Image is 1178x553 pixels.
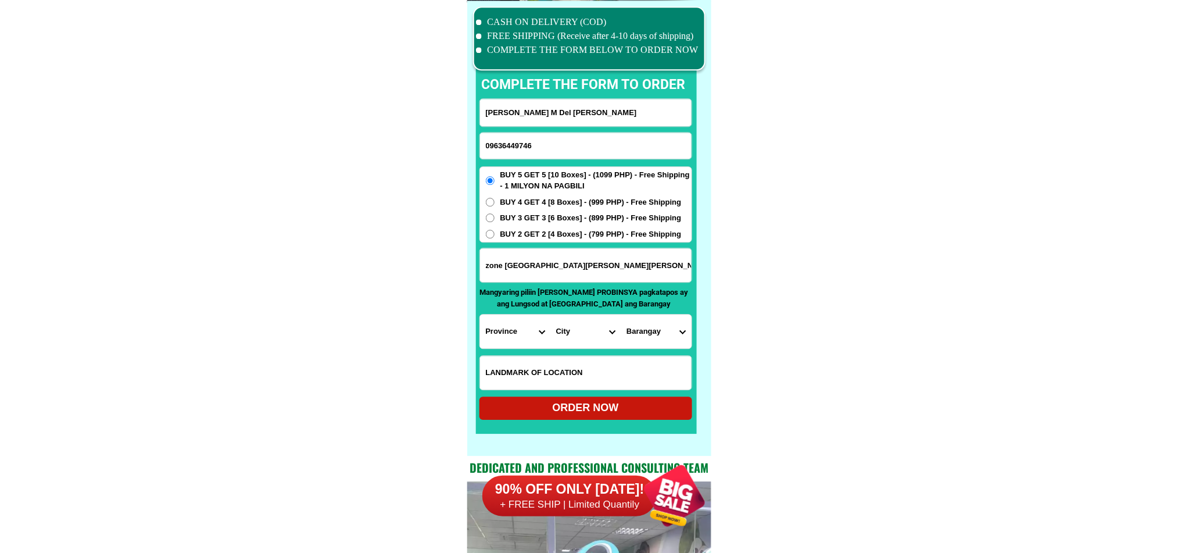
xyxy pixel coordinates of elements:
li: FREE SHIPPING (Receive after 4-10 days of shipping) [476,29,699,43]
h2: Dedicated and professional consulting team [467,459,711,476]
input: Input full_name [480,99,692,126]
li: COMPLETE THE FORM BELOW TO ORDER NOW [476,43,699,57]
span: BUY 5 GET 5 [10 Boxes] - (1099 PHP) - Free Shipping - 1 MILYON NA PAGBILI [500,169,692,192]
h6: + FREE SHIP | Limited Quantily [482,498,657,511]
span: BUY 4 GET 4 [8 Boxes] - (999 PHP) - Free Shipping [500,197,682,208]
input: BUY 3 GET 3 [6 Boxes] - (899 PHP) - Free Shipping [486,213,495,222]
span: BUY 3 GET 3 [6 Boxes] - (899 PHP) - Free Shipping [500,212,682,224]
select: Select province [480,315,550,348]
input: Input phone_number [480,133,692,159]
p: Mangyaring piliin [PERSON_NAME] PROBINSYA pagkatapos ay ang Lungsod at [GEOGRAPHIC_DATA] ang Bara... [479,287,689,309]
input: BUY 4 GET 4 [8 Boxes] - (999 PHP) - Free Shipping [486,198,495,206]
div: ORDER NOW [479,400,692,416]
input: BUY 2 GET 2 [4 Boxes] - (799 PHP) - Free Shipping [486,230,495,238]
span: BUY 2 GET 2 [4 Boxes] - (799 PHP) - Free Shipping [500,229,682,240]
h6: 90% OFF ONLY [DATE]! [482,481,657,498]
p: complete the form to order [470,75,697,95]
input: BUY 5 GET 5 [10 Boxes] - (1099 PHP) - Free Shipping - 1 MILYON NA PAGBILI [486,176,495,185]
input: Input LANDMARKOFLOCATION [480,356,692,390]
li: CASH ON DELIVERY (COD) [476,15,699,29]
select: Select commune [621,315,691,348]
input: Input address [480,248,692,282]
select: Select district [550,315,621,348]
